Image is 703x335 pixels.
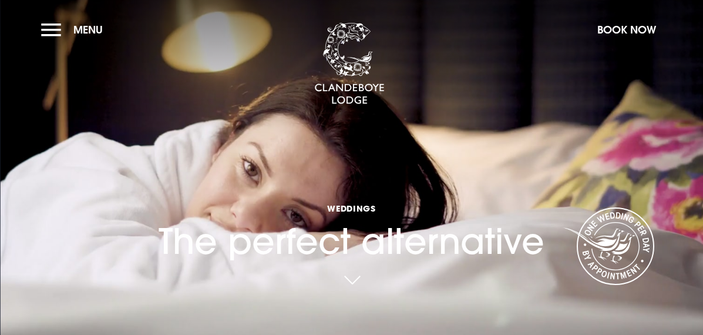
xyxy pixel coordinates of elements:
[314,23,385,105] img: Clandeboye Lodge
[73,23,103,36] span: Menu
[41,17,109,42] button: Menu
[159,203,544,214] span: Weddings
[159,160,544,262] h1: The perfect alternative
[591,17,662,42] button: Book Now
